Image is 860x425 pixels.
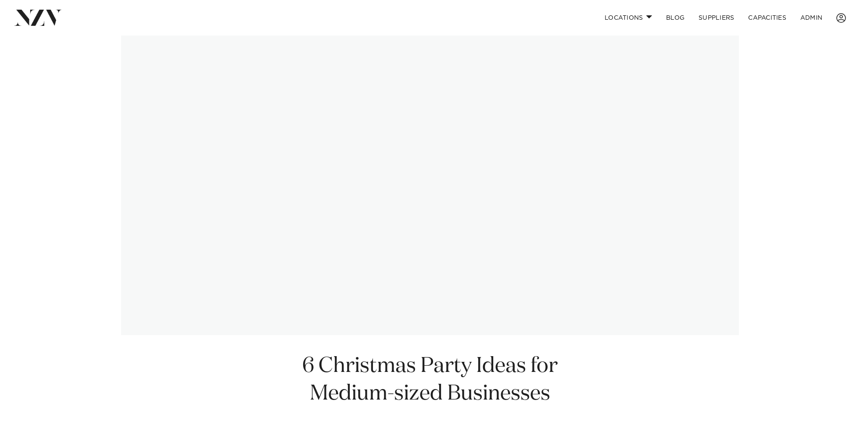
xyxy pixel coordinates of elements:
a: ADMIN [793,8,829,27]
a: Locations [598,8,659,27]
h1: 6 Christmas Party Ideas for Medium-sized Businesses [280,353,580,408]
img: nzv-logo.png [14,10,62,25]
a: Capacities [741,8,793,27]
a: SUPPLIERS [692,8,741,27]
a: BLOG [659,8,692,27]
